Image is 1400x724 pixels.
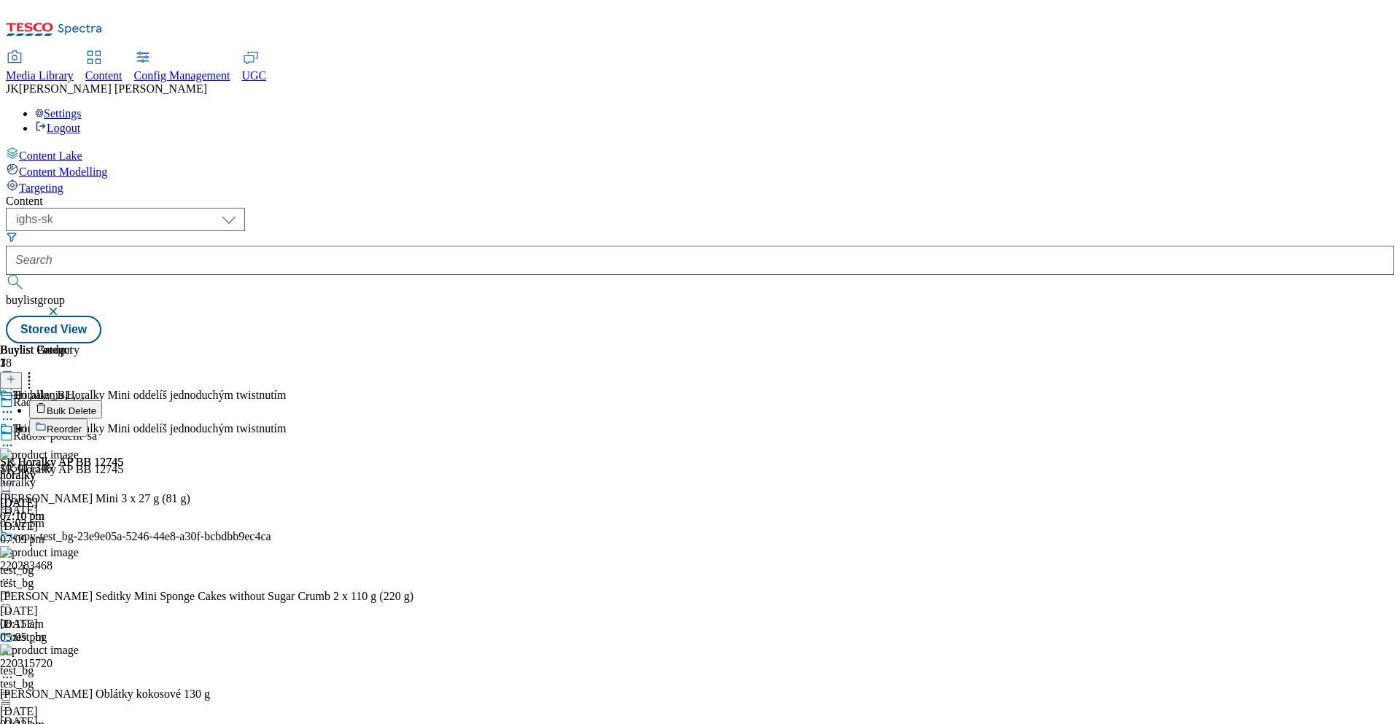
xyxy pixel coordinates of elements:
a: Content [85,52,122,82]
div: Content [6,195,1394,208]
a: Targeting [6,179,1394,195]
a: Content Lake [6,147,1394,163]
span: Content [85,69,122,82]
span: Reorder [47,424,82,435]
svg: Search Filters [6,231,17,243]
a: Logout [35,122,80,134]
span: Content Modelling [19,166,107,178]
a: Content Modelling [6,163,1394,179]
button: Bulk Delete [29,400,102,419]
span: UGC [242,69,267,82]
span: JK [6,82,19,95]
span: Config Management [134,69,230,82]
span: Media Library [6,69,74,82]
button: Reorder [29,419,87,437]
span: Targeting [19,182,63,194]
a: UGC [242,52,267,82]
a: Settings [35,107,82,120]
a: Media Library [6,52,74,82]
a: Config Management [134,52,230,82]
span: buylistgroup [6,294,65,306]
span: [PERSON_NAME] [PERSON_NAME] [19,82,207,95]
input: Search [6,246,1394,275]
span: Bulk Delete [47,405,96,416]
button: Stored View [6,316,101,343]
span: Content Lake [19,149,82,162]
